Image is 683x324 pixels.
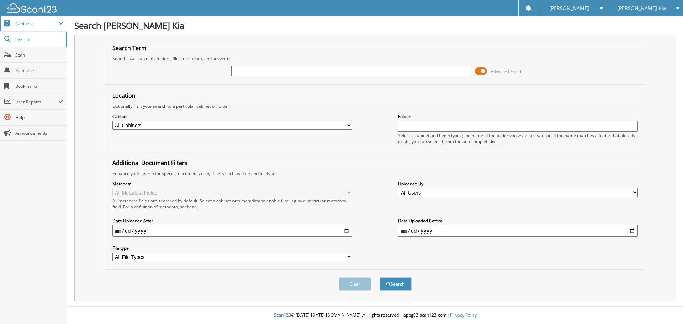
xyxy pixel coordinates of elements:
legend: Location [109,92,139,100]
label: Cabinet [112,113,352,119]
label: Metadata [112,181,352,187]
input: start [112,225,352,237]
div: Select a cabinet and begin typing the name of the folder you want to search in. If the name match... [398,132,638,144]
div: Enhance your search for specific documents using filters such as date and file type. [109,170,642,176]
span: Announcements [15,130,63,136]
div: All metadata fields are searched by default. Select a cabinet with metadata to enable filtering b... [112,198,352,210]
label: Date Uploaded After [112,218,352,224]
span: Advanced Search [491,69,523,74]
button: Clear [339,277,371,291]
button: Search [380,277,412,291]
span: [PERSON_NAME] [549,6,589,10]
img: scan123-logo-white.svg [7,3,60,13]
div: Optionally limit your search to a particular cabinet or folder [109,103,642,109]
label: Folder [398,113,638,119]
iframe: Chat Widget [647,290,683,324]
label: Uploaded By [398,181,638,187]
span: Help [15,115,63,121]
h1: Search [PERSON_NAME] Kia [74,20,676,31]
a: Privacy Policy [450,312,477,318]
div: Searches all cabinets, folders, files, metadata, and keywords [109,55,642,62]
a: here [187,204,196,210]
label: Date Uploaded Before [398,218,638,224]
span: Bookmarks [15,83,63,89]
label: File type [112,245,352,251]
span: User Reports [15,99,58,105]
legend: Search Term [109,44,150,52]
span: Reminders [15,68,63,74]
div: © [DATE]-[DATE] [DOMAIN_NAME]. All rights reserved | appg03-scan123-com | [67,307,683,324]
input: end [398,225,638,237]
span: Search [15,36,62,42]
span: Scan [15,52,63,58]
span: Cabinets [15,21,58,27]
legend: Additional Document Filters [109,159,191,167]
span: [PERSON_NAME] Kia [617,6,666,10]
span: Scan123 [274,312,291,318]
